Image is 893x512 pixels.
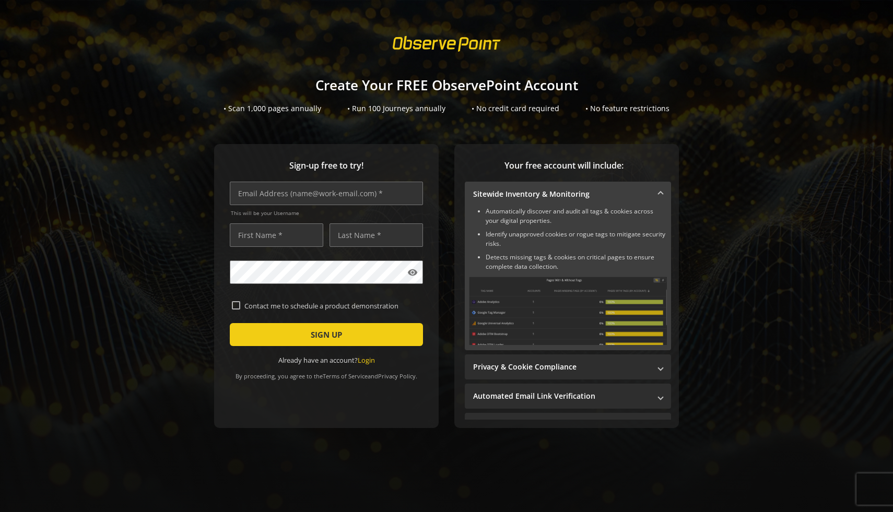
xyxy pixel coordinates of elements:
[469,277,667,345] img: Sitewide Inventory & Monitoring
[486,207,667,225] li: Automatically discover and audit all tags & cookies across your digital properties.
[323,372,368,380] a: Terms of Service
[472,103,559,114] div: • No credit card required
[240,301,421,311] label: Contact me to schedule a product demonstration
[473,391,650,401] mat-panel-title: Automated Email Link Verification
[465,160,663,172] span: Your free account will include:
[465,182,671,207] mat-expansion-panel-header: Sitewide Inventory & Monitoring
[465,384,671,409] mat-expansion-panel-header: Automated Email Link Verification
[486,230,667,248] li: Identify unapproved cookies or rogue tags to mitigate security risks.
[311,325,342,344] span: SIGN UP
[230,160,423,172] span: Sign-up free to try!
[230,355,423,365] div: Already have an account?
[486,253,667,271] li: Detects missing tags & cookies on critical pages to ensure complete data collection.
[230,182,423,205] input: Email Address (name@work-email.com) *
[230,223,323,247] input: First Name *
[330,223,423,247] input: Last Name *
[358,355,375,365] a: Login
[473,189,650,199] mat-panel-title: Sitewide Inventory & Monitoring
[224,103,321,114] div: • Scan 1,000 pages annually
[230,365,423,380] div: By proceeding, you agree to the and .
[231,209,423,217] span: This will be your Username
[473,362,650,372] mat-panel-title: Privacy & Cookie Compliance
[230,323,423,346] button: SIGN UP
[585,103,669,114] div: • No feature restrictions
[378,372,416,380] a: Privacy Policy
[465,413,671,438] mat-expansion-panel-header: Performance Monitoring with Web Vitals
[465,207,671,350] div: Sitewide Inventory & Monitoring
[407,267,418,278] mat-icon: visibility
[465,354,671,379] mat-expansion-panel-header: Privacy & Cookie Compliance
[347,103,445,114] div: • Run 100 Journeys annually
